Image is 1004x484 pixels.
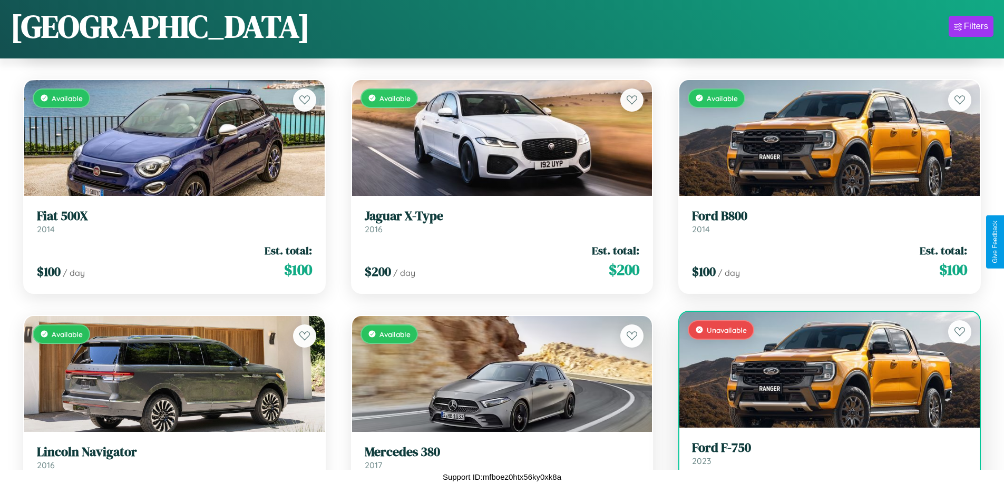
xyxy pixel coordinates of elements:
a: Ford F-7502023 [692,440,967,466]
a: Mercedes 3802017 [365,445,640,470]
span: 2017 [365,460,382,470]
span: $ 200 [365,263,391,280]
div: Give Feedback [991,221,999,263]
h3: Ford B800 [692,209,967,224]
a: Fiat 500X2014 [37,209,312,234]
span: / day [393,268,415,278]
span: 2014 [692,224,710,234]
span: $ 100 [37,263,61,280]
span: Available [52,94,83,103]
div: Filters [964,21,988,32]
span: / day [718,268,740,278]
h3: Lincoln Navigator [37,445,312,460]
span: $ 200 [609,259,639,280]
span: Est. total: [592,243,639,258]
span: 2023 [692,456,711,466]
span: 2014 [37,224,55,234]
span: Available [379,94,411,103]
p: Support ID: mfboez0htx56ky0xk8a [443,470,561,484]
span: Unavailable [707,325,747,334]
h1: [GEOGRAPHIC_DATA] [11,5,310,48]
span: $ 100 [939,259,967,280]
span: Est. total: [920,243,967,258]
span: $ 100 [692,263,716,280]
span: $ 100 [284,259,312,280]
span: Available [707,94,738,103]
span: 2016 [365,224,383,234]
span: Available [379,330,411,339]
h3: Ford F-750 [692,440,967,456]
span: Available [52,330,83,339]
a: Ford B8002014 [692,209,967,234]
a: Lincoln Navigator2016 [37,445,312,470]
span: Est. total: [265,243,312,258]
a: Jaguar X-Type2016 [365,209,640,234]
button: Filters [949,16,993,37]
span: / day [63,268,85,278]
h3: Mercedes 380 [365,445,640,460]
h3: Fiat 500X [37,209,312,224]
h3: Jaguar X-Type [365,209,640,224]
span: 2016 [37,460,55,470]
